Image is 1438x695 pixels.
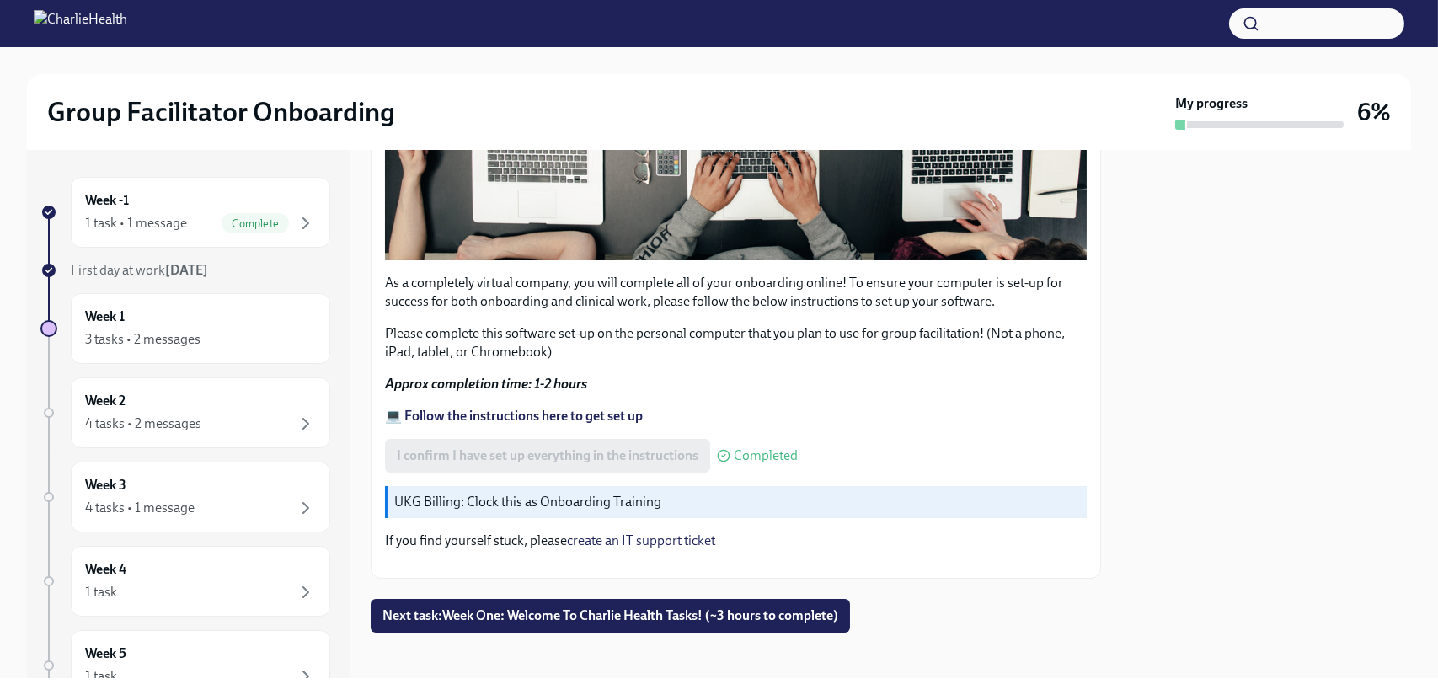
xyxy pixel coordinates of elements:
[85,583,117,601] div: 1 task
[40,261,330,280] a: First day at work[DATE]
[1175,94,1248,113] strong: My progress
[40,377,330,448] a: Week 24 tasks • 2 messages
[40,462,330,532] a: Week 34 tasks • 1 message
[734,449,798,462] span: Completed
[394,493,1080,511] p: UKG Billing: Clock this as Onboarding Training
[371,599,850,633] button: Next task:Week One: Welcome To Charlie Health Tasks! (~3 hours to complete)
[85,330,200,349] div: 3 tasks • 2 messages
[85,667,117,686] div: 1 task
[385,324,1087,361] p: Please complete this software set-up on the personal computer that you plan to use for group faci...
[85,392,126,410] h6: Week 2
[85,414,201,433] div: 4 tasks • 2 messages
[85,214,187,233] div: 1 task • 1 message
[222,217,289,230] span: Complete
[85,476,126,495] h6: Week 3
[34,10,127,37] img: CharlieHealth
[40,546,330,617] a: Week 41 task
[85,499,195,517] div: 4 tasks • 1 message
[40,177,330,248] a: Week -11 task • 1 messageComplete
[385,408,643,424] a: 💻 Follow the instructions here to get set up
[385,532,1087,550] p: If you find yourself stuck, please
[40,293,330,364] a: Week 13 tasks • 2 messages
[85,644,126,663] h6: Week 5
[85,560,126,579] h6: Week 4
[85,191,129,210] h6: Week -1
[567,532,715,548] a: create an IT support ticket
[165,262,208,278] strong: [DATE]
[1357,97,1391,127] h3: 6%
[385,274,1087,311] p: As a completely virtual company, you will complete all of your onboarding online! To ensure your ...
[385,376,587,392] strong: Approx completion time: 1-2 hours
[71,262,208,278] span: First day at work
[382,607,838,624] span: Next task : Week One: Welcome To Charlie Health Tasks! (~3 hours to complete)
[85,307,125,326] h6: Week 1
[47,95,395,129] h2: Group Facilitator Onboarding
